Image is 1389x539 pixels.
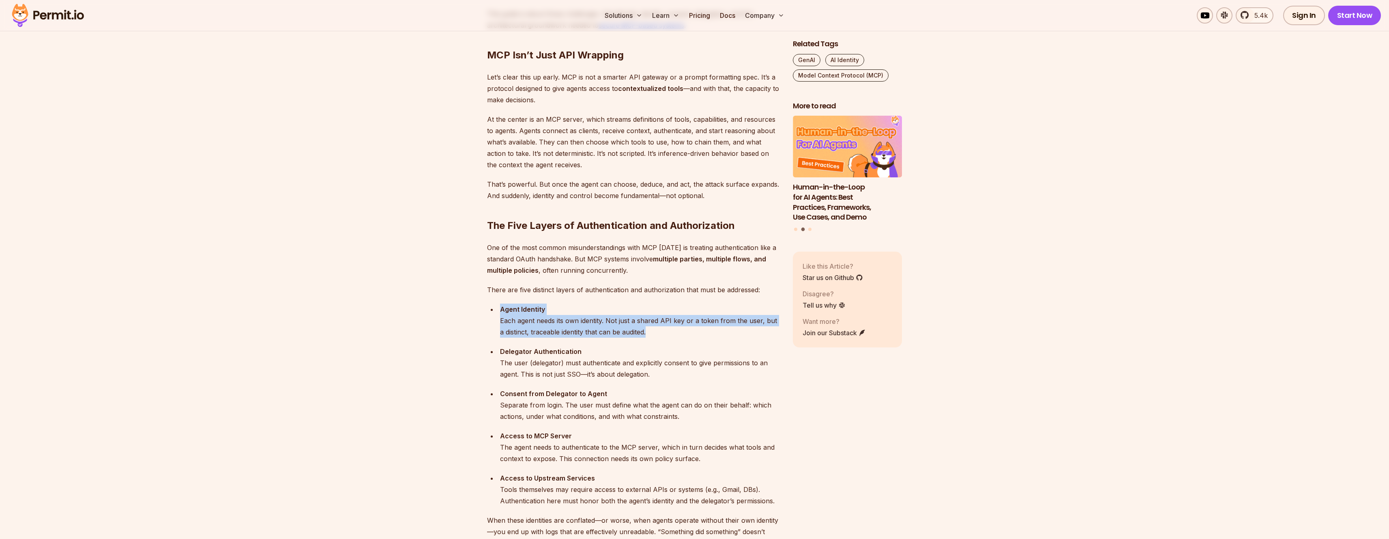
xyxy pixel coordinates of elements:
[803,300,846,310] a: Tell us why
[794,228,797,231] button: Go to slide 1
[742,7,788,24] button: Company
[717,7,739,24] a: Docs
[803,261,863,271] p: Like this Article?
[487,255,766,274] strong: multiple parties, multiple flows, and multiple policies
[803,289,846,299] p: Disagree?
[500,430,780,464] div: The agent needs to authenticate to the MCP server, which in turn decides what tools and context t...
[500,304,780,338] div: Each agent needs its own identity. Not just a shared API key or a token from the user, but a dist...
[487,242,780,276] p: One of the most common misunderstandings with MCP [DATE] is treating authentication like a standa...
[487,71,780,106] p: Let’s clear this up early. MCP is not a smarter API gateway or a prompt formatting spec. It’s a p...
[500,388,780,422] div: Separate from login. The user must define what the agent can do on their behalf: which actions, u...
[500,474,595,482] strong: Access to Upstream Services
[801,228,805,231] button: Go to slide 2
[487,187,780,232] h2: The Five Layers of Authentication and Authorization
[1283,6,1325,25] a: Sign In
[803,317,866,326] p: Want more?
[8,2,88,29] img: Permit logo
[601,7,646,24] button: Solutions
[825,54,864,66] a: AI Identity
[803,273,863,282] a: Star us on Github
[793,54,820,66] a: GenAI
[649,7,683,24] button: Learn
[500,346,780,380] div: The user (delegator) must authenticate and explicitly consent to give permissions to an agent. Th...
[500,305,545,313] strong: Agent Identity
[1328,6,1381,25] a: Start Now
[793,116,902,223] li: 2 of 3
[487,179,780,201] p: That’s powerful. But once the agent can choose, deduce, and act, the attack surface expands. And ...
[487,114,780,170] p: At the center is an MCP server, which streams definitions of tools, capabilities, and resources t...
[1236,7,1273,24] a: 5.4k
[487,16,780,62] h2: MCP Isn’t Just API Wrapping
[500,432,572,440] strong: Access to MCP Server
[793,116,902,233] div: Posts
[500,472,780,507] div: Tools themselves may require access to external APIs or systems (e.g., Gmail, DBs). Authenticatio...
[500,390,607,398] strong: Consent from Delegator to Agent
[686,7,713,24] a: Pricing
[1249,11,1268,20] span: 5.4k
[793,116,902,178] img: Human-in-the-Loop for AI Agents: Best Practices, Frameworks, Use Cases, and Demo
[793,182,902,222] h3: Human-in-the-Loop for AI Agents: Best Practices, Frameworks, Use Cases, and Demo
[793,39,902,49] h2: Related Tags
[803,328,866,338] a: Join our Substack
[793,69,889,82] a: Model Context Protocol (MCP)
[487,284,780,295] p: There are five distinct layers of authentication and authorization that must be addressed:
[500,347,582,356] strong: Delegator Authentication
[618,84,683,93] strong: contextualized tools
[808,228,812,231] button: Go to slide 3
[793,101,902,111] h2: More to read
